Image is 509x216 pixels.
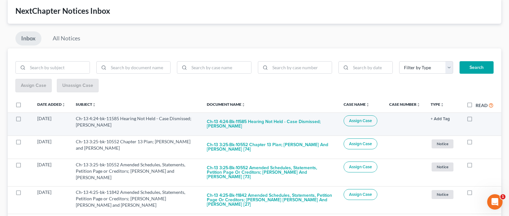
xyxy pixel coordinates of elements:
a: Case Numberunfold_more [389,102,420,107]
span: Notice [432,162,453,171]
td: [DATE] [32,186,71,214]
a: Subjectunfold_more [76,102,96,107]
a: Typeunfold_more [431,102,444,107]
td: Ch-13 3:25-bk-10552 Chapter 13 Plan; [PERSON_NAME] and [PERSON_NAME] [71,136,202,159]
button: Assign Case [344,162,377,172]
a: Date Addedunfold_more [37,102,66,107]
a: All Notices [47,31,86,46]
td: [DATE] [32,159,71,186]
a: Notice [431,162,456,172]
i: unfold_more [62,103,66,107]
button: + Add Tag [431,117,450,121]
a: Case Nameunfold_more [344,102,370,107]
td: [DATE] [32,112,71,136]
iframe: Intercom live chat [487,194,503,210]
input: Search by document name [109,62,171,74]
label: Read [476,102,487,109]
a: Document Nameunfold_more [207,102,245,107]
input: Search by subject [28,62,90,74]
input: Search by case name [189,62,251,74]
button: Assign Case [344,138,377,149]
span: 1 [500,194,505,199]
span: Assign Case [349,141,372,146]
td: [DATE] [32,136,71,159]
span: Assign Case [349,192,372,197]
span: Notice [432,190,453,199]
a: + Add Tag [431,115,456,122]
button: Assign Case [344,115,377,126]
button: Assign Case [344,189,377,200]
button: Ch-13 3:25-bk-10552 Chapter 13 Plan; [PERSON_NAME] and [PERSON_NAME] [74] [207,138,333,156]
a: Notice [431,189,456,200]
a: Notice [431,138,456,149]
button: Ch-13 3:25-bk-10552 Amended Schedules, Statements, Petition Page or Creditors; [PERSON_NAME] and ... [207,162,333,183]
button: Ch-13 4:25-bk-11842 Amended Schedules, Statements, Petition Page or Creditors; [PERSON_NAME] [PER... [207,189,333,211]
div: NextChapter Notices Inbox [15,6,494,16]
i: unfold_more [366,103,370,107]
i: unfold_more [417,103,420,107]
td: Ch-13 3:25-bk-10552 Amended Schedules, Statements, Petition Page or Creditors; [PERSON_NAME] and ... [71,159,202,186]
i: unfold_more [92,103,96,107]
input: Search by date [351,62,392,74]
span: Assign Case [349,164,372,170]
td: Ch-13 4:24-bk-11585 Hearing Not Held - Case Dismissed; [PERSON_NAME] [71,112,202,136]
i: unfold_more [241,103,245,107]
button: Ch-13 4:24-bk-11585 Hearing Not Held - Case Dismissed; [PERSON_NAME] [207,115,333,133]
span: Assign Case [349,118,372,123]
span: Notice [432,139,453,148]
i: unfold_more [440,103,444,107]
td: Ch-13 4:25-bk-11842 Amended Schedules, Statements, Petition Page or Creditors; [PERSON_NAME] [PER... [71,186,202,214]
input: Search by case number [270,62,332,74]
button: Search [460,61,494,74]
a: Inbox [15,31,41,46]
